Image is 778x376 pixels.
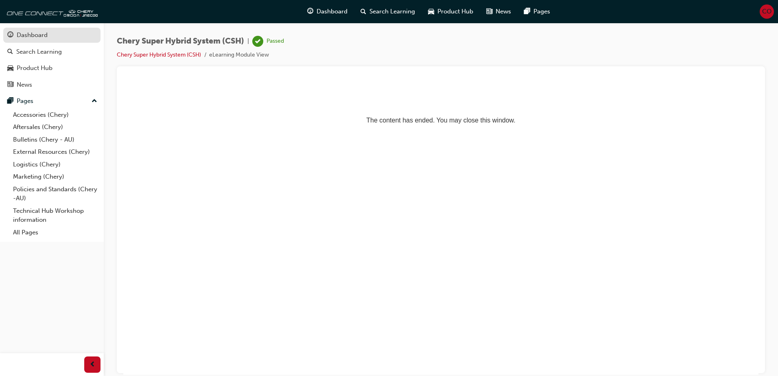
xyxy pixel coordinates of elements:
[518,3,557,20] a: pages-iconPages
[10,205,101,226] a: Technical Hub Workshop information
[7,65,13,72] span: car-icon
[267,37,284,45] div: Passed
[301,3,354,20] a: guage-iconDashboard
[3,26,101,94] button: DashboardSearch LearningProduct HubNews
[10,146,101,158] a: External Resources (Chery)
[17,63,52,73] div: Product Hub
[317,7,347,16] span: Dashboard
[117,37,244,46] span: Chery Super Hybrid System (CSH)
[422,3,480,20] a: car-iconProduct Hub
[7,48,13,56] span: search-icon
[252,36,263,47] span: learningRecordVerb_PASS-icon
[7,98,13,105] span: pages-icon
[92,96,97,107] span: up-icon
[10,158,101,171] a: Logistics (Chery)
[307,7,313,17] span: guage-icon
[533,7,550,16] span: Pages
[90,360,96,370] span: prev-icon
[3,94,101,109] button: Pages
[3,7,632,43] p: The content has ended. You may close this window.
[10,133,101,146] a: Bulletins (Chery - AU)
[496,7,511,16] span: News
[437,7,473,16] span: Product Hub
[7,81,13,89] span: news-icon
[354,3,422,20] a: search-iconSearch Learning
[17,80,32,90] div: News
[3,77,101,92] a: News
[17,96,33,106] div: Pages
[486,7,492,17] span: news-icon
[3,44,101,59] a: Search Learning
[524,7,530,17] span: pages-icon
[361,7,366,17] span: search-icon
[10,109,101,121] a: Accessories (Chery)
[369,7,415,16] span: Search Learning
[10,171,101,183] a: Marketing (Chery)
[480,3,518,20] a: news-iconNews
[247,37,249,46] span: |
[10,183,101,205] a: Policies and Standards (Chery -AU)
[10,121,101,133] a: Aftersales (Chery)
[760,4,774,19] button: CO
[10,226,101,239] a: All Pages
[209,50,269,60] li: eLearning Module View
[3,61,101,76] a: Product Hub
[762,7,771,16] span: CO
[7,32,13,39] span: guage-icon
[4,3,98,20] img: oneconnect
[117,51,201,58] a: Chery Super Hybrid System (CSH)
[3,28,101,43] a: Dashboard
[428,7,434,17] span: car-icon
[17,31,48,40] div: Dashboard
[16,47,62,57] div: Search Learning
